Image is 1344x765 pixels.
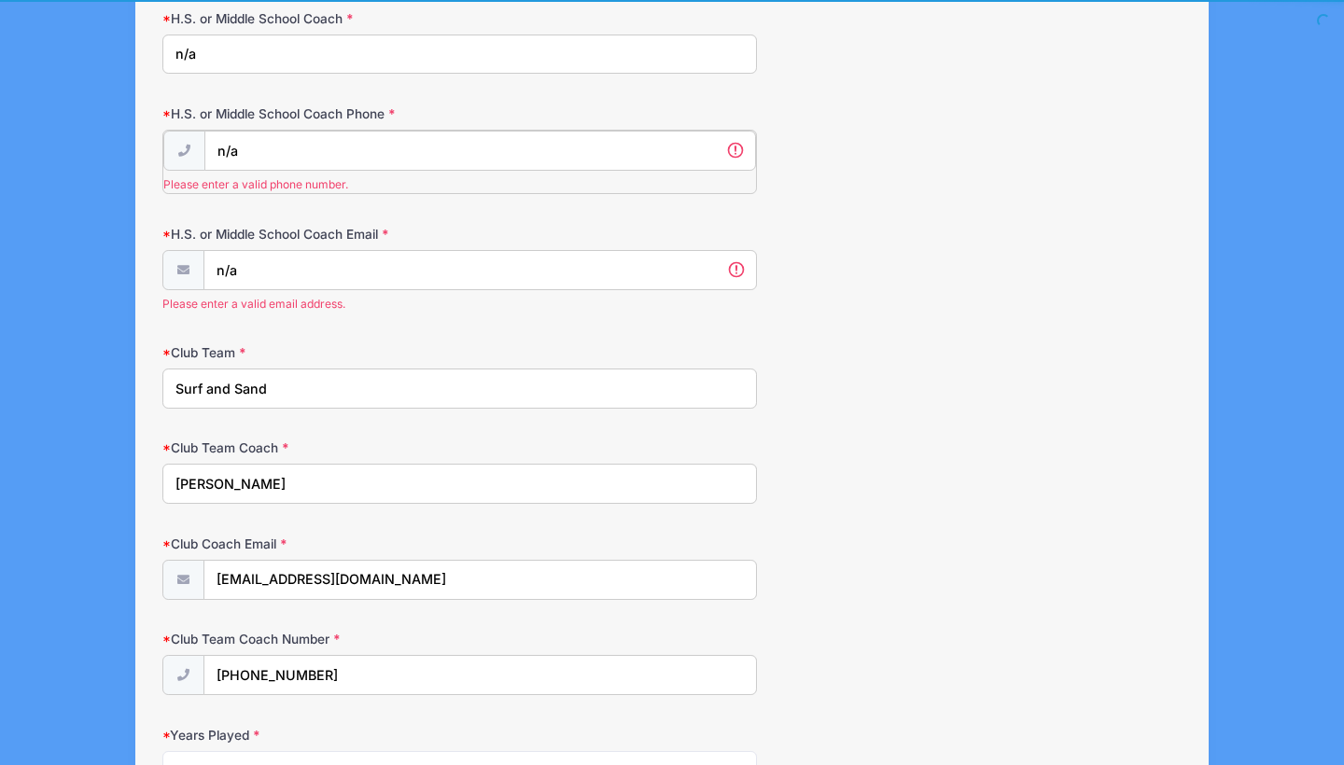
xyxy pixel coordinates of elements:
span: Please enter a valid email address. [162,296,757,313]
label: Years Played [162,726,502,744]
label: Club Coach Email [162,535,502,553]
label: H.S. or Middle School Coach Phone [162,104,502,123]
label: H.S. or Middle School Coach Email [162,225,502,243]
input: email@email.com [203,250,757,290]
input: email@email.com [203,560,757,600]
label: H.S. or Middle School Coach [162,9,502,28]
label: Club Team Coach [162,438,502,457]
span: Please enter a valid phone number. [163,176,756,193]
label: Club Team [162,343,502,362]
label: Club Team Coach Number [162,630,502,648]
input: (xxx) xxx-xxxx [203,655,757,695]
input: (xxx) xxx-xxxx [204,131,756,171]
